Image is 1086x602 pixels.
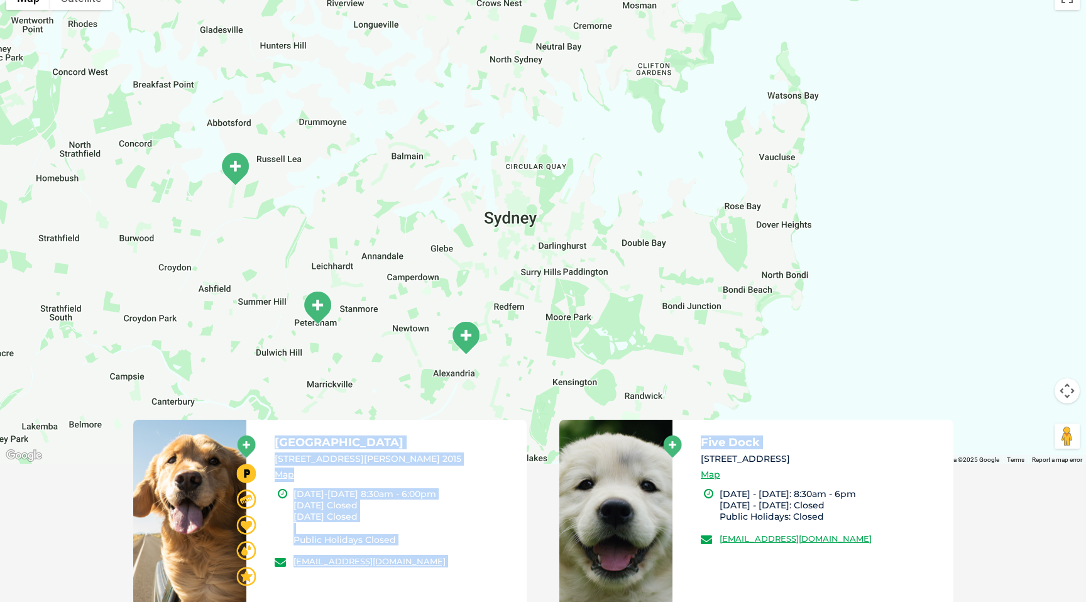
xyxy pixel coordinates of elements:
[720,534,872,544] a: [EMAIL_ADDRESS][DOMAIN_NAME]
[720,488,942,523] li: [DATE] - [DATE]: 8:30am - 6pm [DATE] - [DATE]: Closed Public Holidays: Closed
[275,468,294,482] a: Map
[701,437,942,448] h5: Five Dock
[3,447,45,464] a: Open this area in Google Maps (opens a new window)
[1055,378,1080,403] button: Map camera controls
[293,488,516,545] li: [DATE]-[DATE] 8:30am - 6:00pm [DATE] Closed [DATE] Closed Public Holidays Closed
[219,151,251,186] div: Five Dock
[275,437,516,448] h5: [GEOGRAPHIC_DATA]
[1007,456,1024,463] a: Terms (opens in new tab)
[450,320,481,355] div: Alexandria
[293,556,446,566] a: [EMAIL_ADDRESS][DOMAIN_NAME]
[1055,424,1080,449] button: Drag Pegman onto the map to open Street View
[1032,456,1082,463] a: Report a map error
[701,468,720,482] a: Map
[3,447,45,464] img: Google
[302,290,333,325] div: Livingstone Rd
[275,452,516,466] li: [STREET_ADDRESS][PERSON_NAME] 2015
[701,452,942,466] li: [STREET_ADDRESS]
